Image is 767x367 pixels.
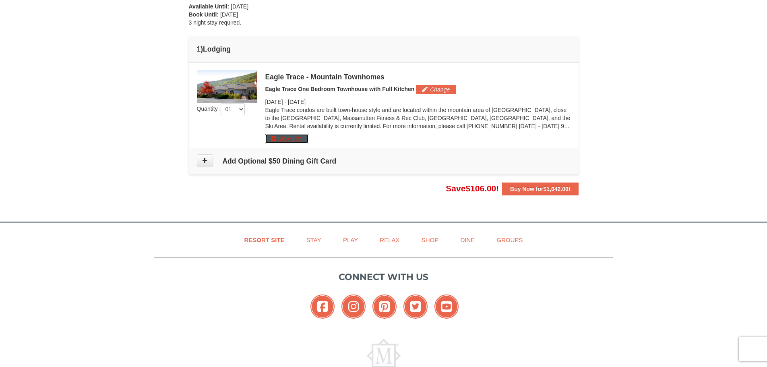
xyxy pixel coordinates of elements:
a: Resort Site [234,231,295,249]
span: ) [201,45,203,53]
h4: 1 Lodging [197,45,571,53]
a: Groups [486,231,533,249]
p: Eagle Trace condos are built town-house style and are located within the mountain area of [GEOGRA... [265,106,571,130]
span: $1,042.00 [544,186,569,192]
span: [DATE] [265,99,283,105]
span: [DATE] [288,99,306,105]
a: Shop [411,231,449,249]
button: Change [416,85,456,94]
strong: Available Until: [189,3,229,10]
div: Eagle Trace - Mountain Townhomes [265,73,571,81]
span: - [284,99,286,105]
p: Connect with us [154,270,613,284]
strong: Buy Now for ! [510,186,570,192]
a: Relax [370,231,409,249]
span: [DATE] [231,3,248,10]
a: Play [333,231,368,249]
span: Eagle Trace One Bedroom Townhouse with Full Kitchen [265,86,415,92]
span: Quantity : [197,106,245,112]
span: $106.00 [465,184,496,193]
strong: Book Until: [189,11,219,18]
span: Save ! [446,184,499,193]
span: [DATE] [220,11,238,18]
h4: Add Optional $50 Dining Gift Card [197,157,571,165]
button: Buy Now for$1,042.00! [502,182,578,195]
a: Dine [450,231,485,249]
a: Stay [296,231,331,249]
button: More Info [265,134,308,143]
img: 19218983-1-9b289e55.jpg [197,70,257,103]
span: 3 night stay required. [189,19,242,26]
